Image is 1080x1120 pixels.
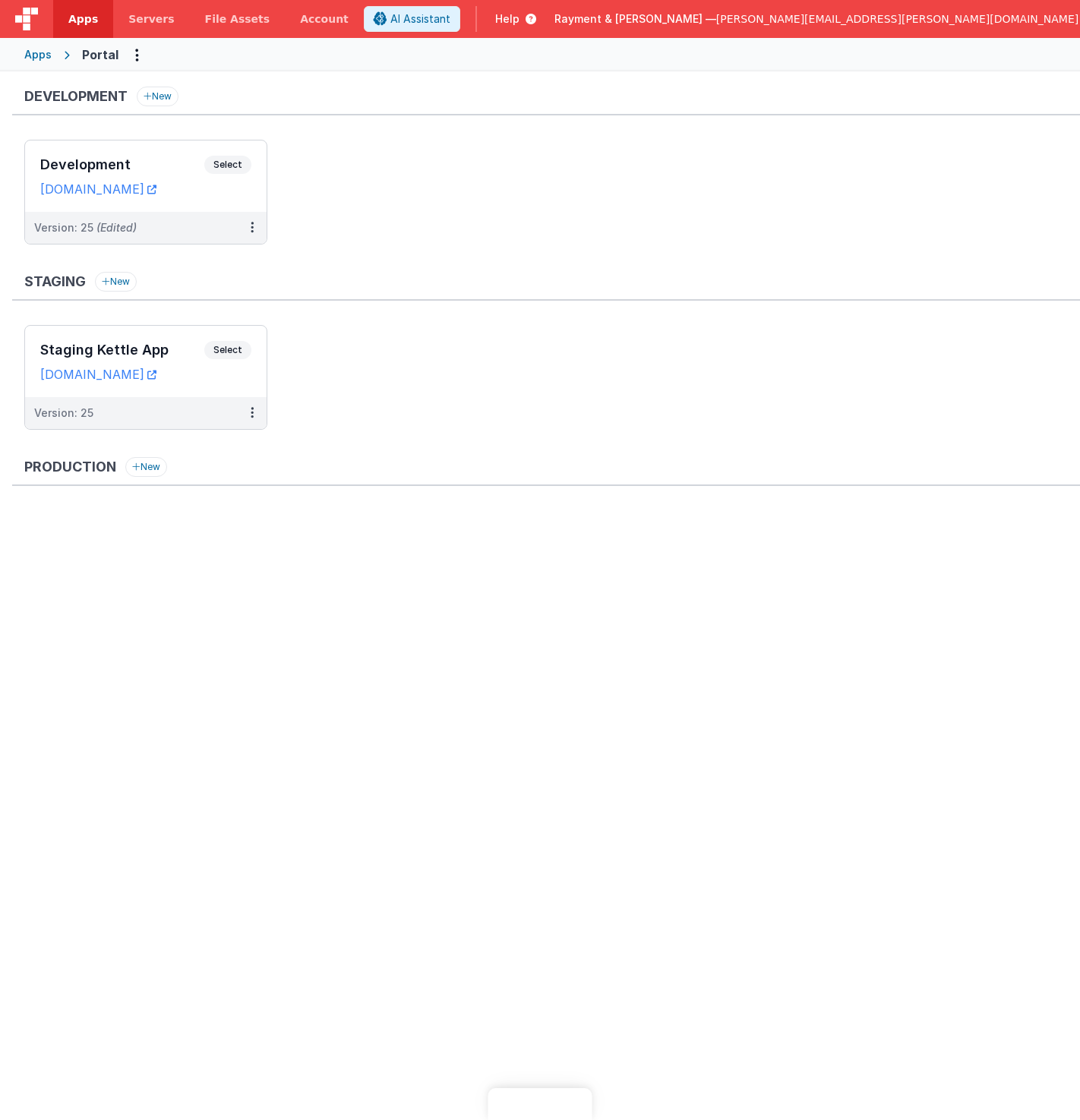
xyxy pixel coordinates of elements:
span: Select [204,341,251,359]
h3: Development [24,89,128,104]
a: [DOMAIN_NAME] [40,367,156,382]
iframe: Marker.io feedback button [488,1088,592,1120]
button: New [125,457,167,477]
span: Apps [68,11,98,27]
button: Options [125,43,149,67]
h3: Development [40,157,204,172]
span: Servers [128,11,174,27]
h3: Production [24,459,116,475]
span: (Edited) [96,221,137,234]
a: [DOMAIN_NAME] [40,181,156,197]
span: AI Assistant [390,11,450,27]
button: AI Assistant [364,6,460,32]
span: Help [495,11,519,27]
span: [PERSON_NAME][EMAIL_ADDRESS][PERSON_NAME][DOMAIN_NAME] [716,11,1078,27]
div: Portal [82,46,118,64]
button: New [95,272,137,292]
div: Apps [24,47,52,62]
span: Rayment & [PERSON_NAME] — [554,11,716,27]
button: New [137,87,178,106]
h3: Staging [24,274,86,289]
span: Select [204,156,251,174]
div: Version: 25 [34,220,137,235]
div: Version: 25 [34,405,93,421]
h3: Staging Kettle App [40,342,204,358]
span: File Assets [205,11,270,27]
